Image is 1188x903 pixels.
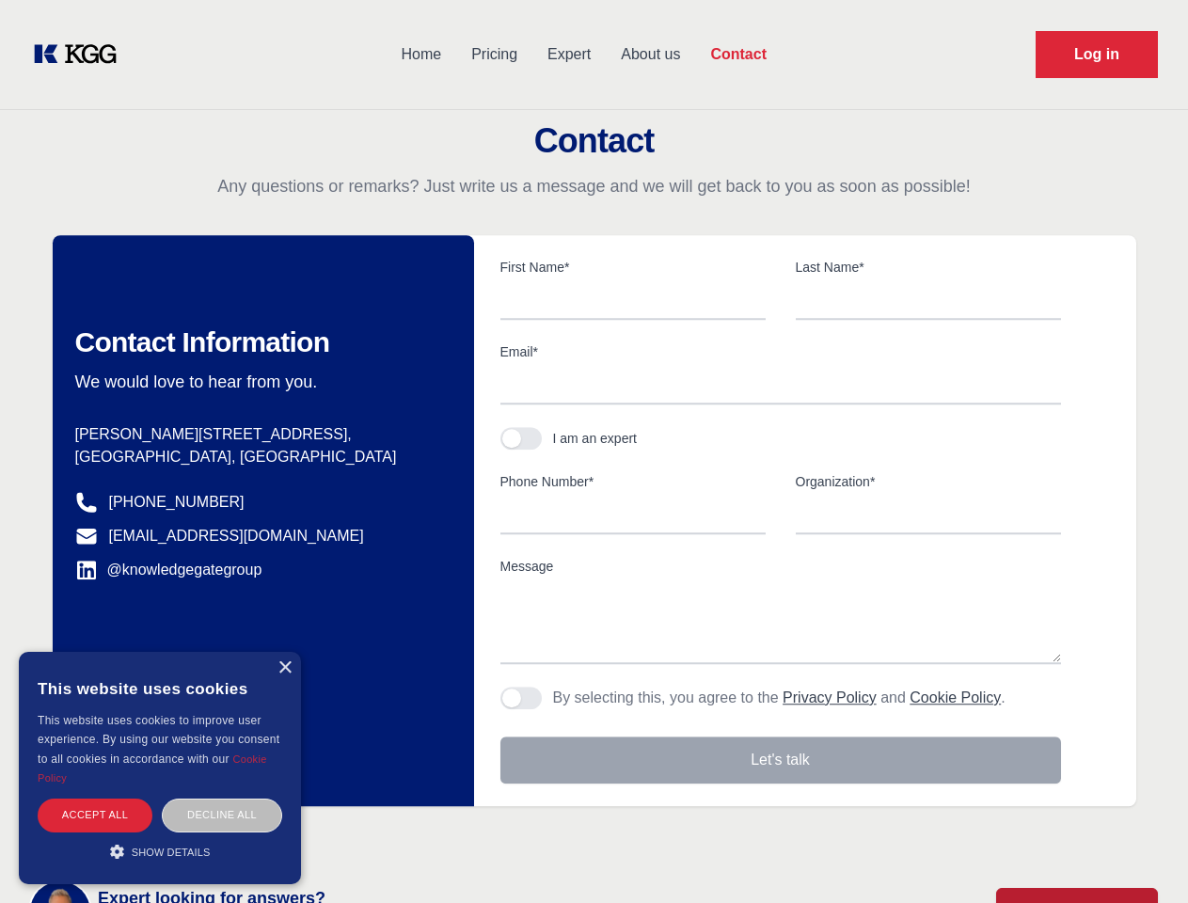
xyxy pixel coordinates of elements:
[695,30,782,79] a: Contact
[796,472,1061,491] label: Organization*
[910,689,1001,705] a: Cookie Policy
[38,714,279,766] span: This website uses cookies to improve user experience. By using our website you consent to all coo...
[38,799,152,832] div: Accept all
[553,687,1006,709] p: By selecting this, you agree to the and .
[75,423,444,446] p: [PERSON_NAME][STREET_ADDRESS],
[30,40,132,70] a: KOL Knowledge Platform: Talk to Key External Experts (KEE)
[38,842,282,861] div: Show details
[75,446,444,468] p: [GEOGRAPHIC_DATA], [GEOGRAPHIC_DATA]
[1094,813,1188,903] iframe: Chat Widget
[38,666,282,711] div: This website uses cookies
[75,325,444,359] h2: Contact Information
[553,429,638,448] div: I am an expert
[500,737,1061,784] button: Let's talk
[23,122,1165,160] h2: Contact
[109,491,245,514] a: [PHONE_NUMBER]
[23,175,1165,198] p: Any questions or remarks? Just write us a message and we will get back to you as soon as possible!
[38,753,267,784] a: Cookie Policy
[606,30,695,79] a: About us
[109,525,364,547] a: [EMAIL_ADDRESS][DOMAIN_NAME]
[500,258,766,277] label: First Name*
[75,371,444,393] p: We would love to hear from you.
[386,30,456,79] a: Home
[500,557,1061,576] label: Message
[1036,31,1158,78] a: Request Demo
[500,472,766,491] label: Phone Number*
[456,30,532,79] a: Pricing
[132,847,211,858] span: Show details
[277,661,292,675] div: Close
[532,30,606,79] a: Expert
[75,559,262,581] a: @knowledgegategroup
[796,258,1061,277] label: Last Name*
[500,342,1061,361] label: Email*
[162,799,282,832] div: Decline all
[783,689,877,705] a: Privacy Policy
